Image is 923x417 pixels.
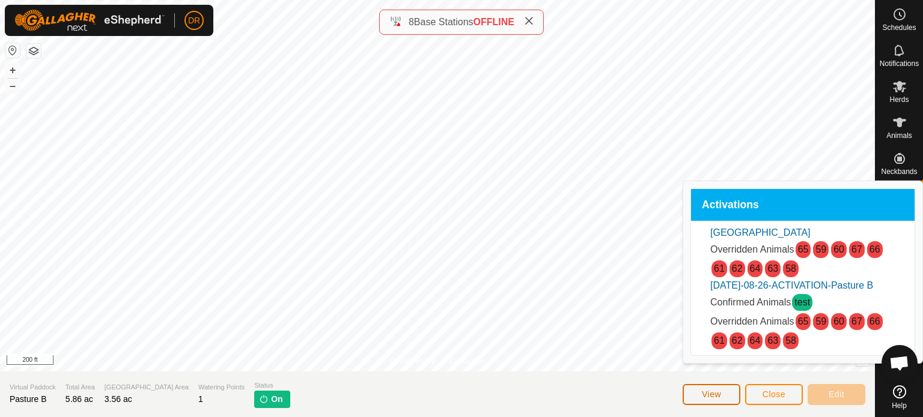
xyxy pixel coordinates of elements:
span: Edit [829,389,844,399]
span: 3.56 ac [105,394,132,404]
a: 63 [767,263,778,274]
span: Confirmed Animals [710,297,791,307]
span: Total Area [65,382,95,392]
span: 1 [198,394,203,404]
img: Gallagher Logo [14,10,165,31]
span: [GEOGRAPHIC_DATA] Area [105,382,189,392]
span: On [271,393,282,406]
a: 59 [815,244,826,254]
a: 62 [732,263,743,274]
span: Herds [889,96,909,103]
span: OFFLINE [474,17,514,27]
span: Neckbands [881,168,917,175]
span: Schedules [882,24,916,31]
span: 5.86 ac [65,394,93,404]
span: DR [188,14,200,27]
a: 67 [851,244,862,254]
a: Help [876,380,923,414]
span: Watering Points [198,382,245,392]
span: Help [892,402,907,409]
a: Privacy Policy [390,356,435,367]
button: Close [745,384,803,405]
a: 65 [798,244,809,254]
a: 66 [870,316,880,326]
button: Edit [808,384,865,405]
button: View [683,384,740,405]
span: Activations [702,200,759,211]
button: Reset Map [5,43,20,58]
span: Virtual Paddock [10,382,56,392]
span: Notifications [880,60,919,67]
img: turn-on [259,394,269,404]
a: [GEOGRAPHIC_DATA] [710,227,811,238]
button: + [5,63,20,77]
a: 63 [767,335,778,346]
a: 58 [785,335,796,346]
a: 64 [750,335,761,346]
div: Open chat [882,345,918,381]
a: 65 [798,316,809,326]
a: 60 [833,244,844,254]
button: – [5,79,20,93]
a: 59 [815,316,826,326]
a: 61 [714,335,725,346]
a: [DATE]-08-26-ACTIVATION-Pasture B [710,280,873,290]
span: Status [254,380,290,391]
a: 64 [750,263,761,274]
span: Overridden Animals [710,316,794,326]
a: 61 [714,263,725,274]
a: 60 [833,316,844,326]
span: Pasture B [10,394,46,404]
span: 8 [409,17,414,27]
span: Overridden Animals [710,244,794,254]
a: 66 [870,244,880,254]
a: Contact Us [449,356,485,367]
span: View [702,389,721,399]
a: 67 [851,316,862,326]
button: Map Layers [26,44,41,58]
span: Base Stations [414,17,474,27]
a: 62 [732,335,743,346]
span: Close [763,389,785,399]
a: test [794,297,810,307]
a: 58 [785,263,796,274]
span: Animals [886,132,912,139]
